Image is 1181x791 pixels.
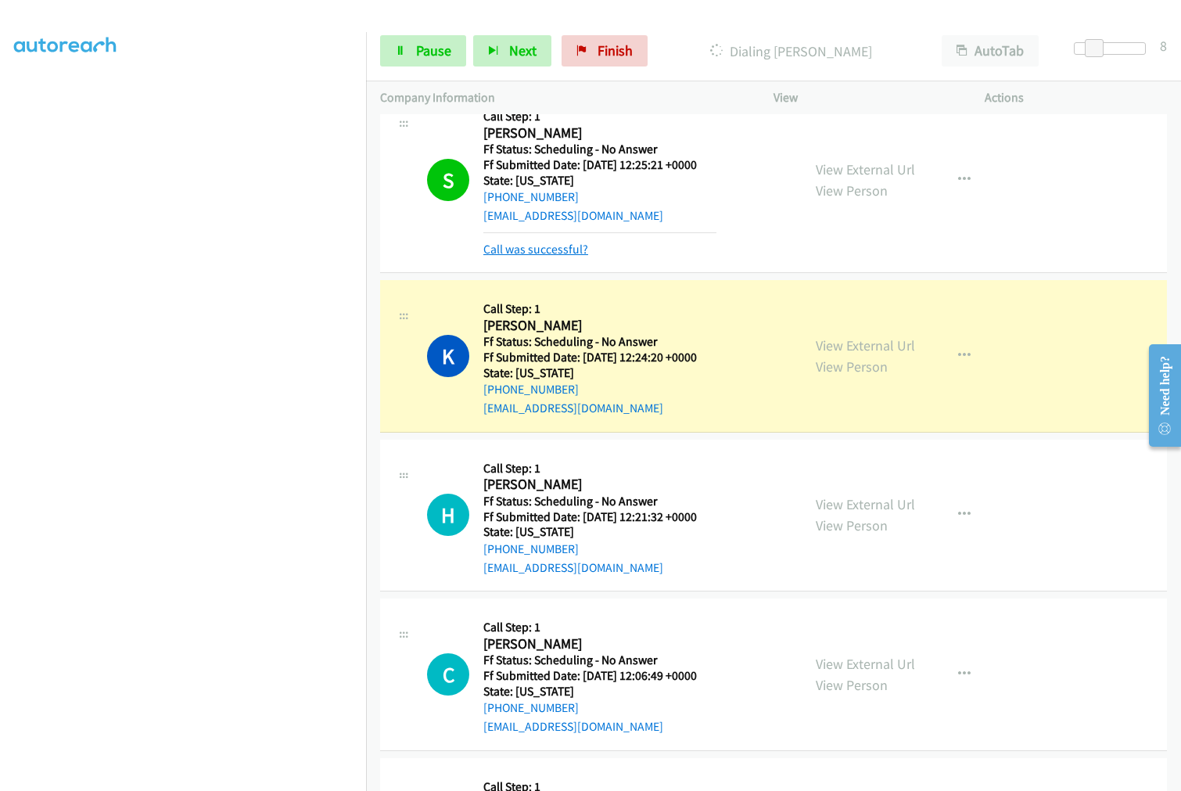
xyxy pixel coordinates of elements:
h1: S [427,159,469,201]
h1: C [427,653,469,696]
h5: State: [US_STATE] [483,173,716,189]
a: View External Url [816,336,915,354]
h5: Ff Status: Scheduling - No Answer [483,142,716,157]
h5: Ff Status: Scheduling - No Answer [483,653,716,668]
a: View External Url [816,160,915,178]
p: View [774,88,957,107]
a: [EMAIL_ADDRESS][DOMAIN_NAME] [483,401,663,415]
p: Actions [985,88,1168,107]
h5: Ff Submitted Date: [DATE] 12:24:20 +0000 [483,350,716,365]
h5: State: [US_STATE] [483,524,716,540]
h2: [PERSON_NAME] [483,476,716,494]
span: Finish [598,41,633,59]
h5: Ff Submitted Date: [DATE] 12:25:21 +0000 [483,157,716,173]
h1: H [427,494,469,536]
h5: State: [US_STATE] [483,684,716,699]
iframe: Resource Center [1136,333,1181,458]
h2: [PERSON_NAME] [483,635,716,653]
span: Pause [416,41,451,59]
a: [PHONE_NUMBER] [483,541,579,556]
a: Pause [380,35,466,67]
a: [PHONE_NUMBER] [483,700,579,715]
h5: State: [US_STATE] [483,365,716,381]
h5: Ff Submitted Date: [DATE] 12:06:49 +0000 [483,668,716,684]
a: [PHONE_NUMBER] [483,189,579,204]
p: Dialing [PERSON_NAME] [669,41,914,62]
a: [EMAIL_ADDRESS][DOMAIN_NAME] [483,208,663,223]
div: 8 [1160,35,1167,56]
a: View External Url [816,495,915,513]
h5: Ff Submitted Date: [DATE] 12:21:32 +0000 [483,509,716,525]
a: [PHONE_NUMBER] [483,382,579,397]
p: Company Information [380,88,745,107]
a: [EMAIL_ADDRESS][DOMAIN_NAME] [483,719,663,734]
button: AutoTab [942,35,1039,67]
h5: Ff Status: Scheduling - No Answer [483,334,716,350]
a: View Person [816,516,888,534]
h1: K [427,335,469,377]
div: The call is yet to be attempted [427,494,469,536]
iframe: Dialpad [14,45,366,789]
h5: Call Step: 1 [483,301,716,317]
h2: [PERSON_NAME] [483,124,716,142]
span: Next [509,41,537,59]
a: Call was successful? [483,242,588,257]
a: [EMAIL_ADDRESS][DOMAIN_NAME] [483,560,663,575]
a: View Person [816,182,888,200]
a: Finish [562,35,648,67]
a: View External Url [816,655,915,673]
h5: Call Step: 1 [483,620,716,635]
button: Next [473,35,551,67]
h5: Call Step: 1 [483,109,716,124]
h5: Call Step: 1 [483,461,716,476]
h5: Ff Status: Scheduling - No Answer [483,494,716,509]
a: View Person [816,358,888,376]
h2: [PERSON_NAME] [483,317,716,335]
div: The call is yet to be attempted [427,653,469,696]
a: View Person [816,676,888,694]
